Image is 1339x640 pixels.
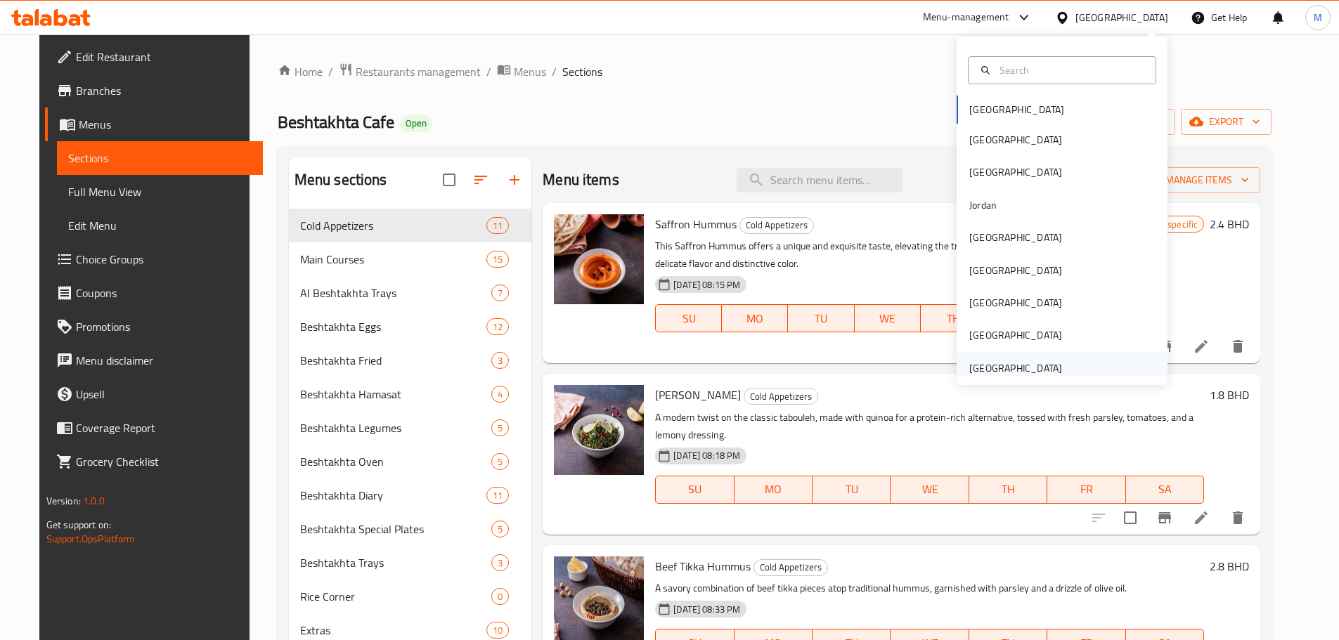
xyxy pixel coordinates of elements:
span: Full Menu View [68,183,252,200]
button: WE [855,304,921,332]
span: Beshtakhta Fried [300,352,492,369]
span: Select to update [1115,503,1145,533]
h6: 2.4 BHD [1210,214,1249,234]
button: FR [1047,476,1125,504]
a: Coverage Report [45,411,263,445]
span: SU [661,308,716,329]
a: Edit menu item [1193,509,1210,526]
button: TH [969,476,1047,504]
div: Beshtakhta Trays3 [289,546,532,580]
span: 4 [492,388,508,401]
li: / [328,63,333,80]
h6: 1.8 BHD [1210,385,1249,405]
span: 7 [492,287,508,300]
div: [GEOGRAPHIC_DATA] [969,327,1062,343]
a: Restaurants management [339,63,481,81]
a: Promotions [45,310,263,344]
span: Extras [300,622,486,639]
span: SU [661,479,728,499]
span: MO [727,308,782,329]
div: items [491,554,509,571]
button: SU [655,476,734,504]
div: [GEOGRAPHIC_DATA] [969,164,1062,180]
span: 15 [487,253,508,266]
div: Main Courses15 [289,242,532,276]
span: Edit Menu [68,217,252,234]
a: Coupons [45,276,263,310]
span: Beshtakhta Special Plates [300,521,492,537]
span: 3 [492,556,508,570]
div: Beshtakhta Special Plates5 [289,512,532,546]
a: Menus [45,107,263,141]
a: Choice Groups [45,242,263,276]
span: M [1314,10,1322,25]
button: TU [813,476,891,504]
span: Menu disclaimer [76,352,252,369]
span: [DATE] 08:15 PM [668,278,746,292]
span: Beshtakhta Diary [300,487,486,504]
div: items [491,588,509,605]
span: Beshtakhta Trays [300,554,492,571]
div: [GEOGRAPHIC_DATA] [969,295,1062,311]
a: Home [278,63,323,80]
div: Jordan [969,197,997,213]
a: Upsell [45,377,263,411]
div: Beshtakhta Fried3 [289,344,532,377]
p: A savory combination of beef tikka pieces atop traditional hummus, garnished with parsley and a d... [655,580,1204,597]
span: Version: [46,492,81,510]
span: Coupons [76,285,252,301]
span: WE [896,479,963,499]
div: Menu-management [923,9,1009,26]
div: Beshtakhta Diary11 [289,478,532,512]
span: WE [860,308,915,329]
div: items [491,453,509,470]
span: 11 [487,219,508,233]
span: Coverage Report [76,419,252,436]
span: [DATE] 08:33 PM [668,603,746,616]
span: Saffron Hummus [655,214,737,235]
span: 5 [492,455,508,469]
div: items [491,419,509,436]
div: [GEOGRAPHIC_DATA] [969,360,1062,376]
span: Beshtakhta Oven [300,453,492,470]
div: items [491,352,509,369]
h2: Menu items [543,169,619,190]
div: [GEOGRAPHIC_DATA] [1075,10,1168,25]
div: Beshtakhta Eggs [300,318,486,335]
button: TH [921,304,987,332]
span: Rice Corner [300,588,492,605]
p: A modern twist on the classic tabouleh, made with quinoa for a protein-rich alternative, tossed w... [655,409,1204,444]
span: Beshtakhta Hamasat [300,386,492,403]
span: 3 [492,354,508,367]
span: Beshtakhta Cafe [278,106,394,138]
span: Manage items [1149,171,1249,189]
input: Search [994,63,1147,78]
img: Quinoa Tabouleh [554,385,644,475]
span: TH [975,479,1042,499]
div: [GEOGRAPHIC_DATA] [969,263,1062,278]
span: SA [1132,479,1198,499]
span: [DATE] 08:18 PM [668,449,746,462]
nav: breadcrumb [278,63,1272,81]
div: items [491,285,509,301]
span: 5 [492,422,508,435]
span: Open [400,117,432,129]
span: Beshtakhta Legumes [300,419,492,436]
a: Edit Menu [57,209,263,242]
div: Open [400,115,432,132]
a: Menu disclaimer [45,344,263,377]
span: Branches [76,82,252,99]
button: delete [1221,501,1255,535]
span: TU [794,308,848,329]
div: Beshtakhta Oven5 [289,445,532,478]
button: SA [1126,476,1204,504]
span: Upsell [76,386,252,403]
span: Beef Tikka Hummus [655,556,751,577]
